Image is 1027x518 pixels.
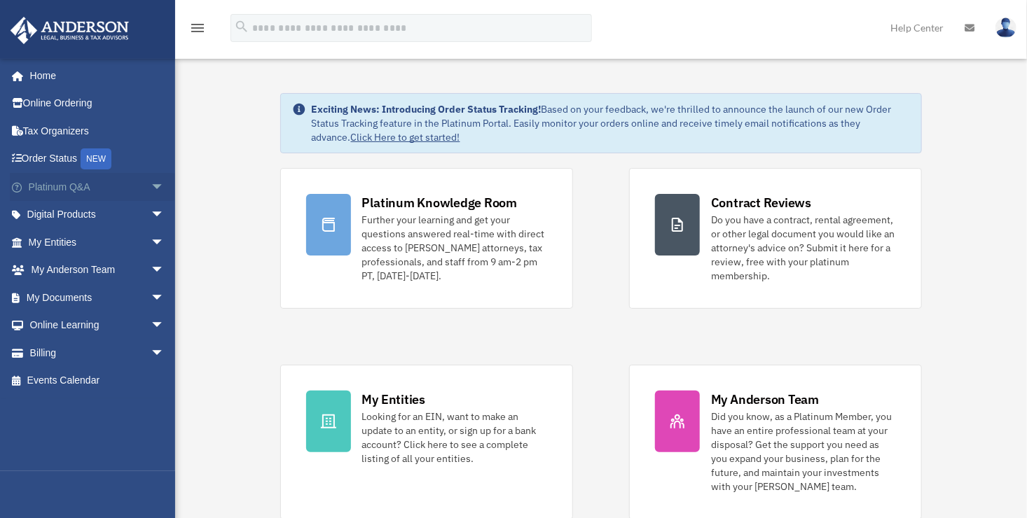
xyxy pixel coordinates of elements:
[81,148,111,169] div: NEW
[10,339,186,367] a: Billingarrow_drop_down
[189,24,206,36] a: menu
[312,103,542,115] strong: Exciting News: Introducing Order Status Tracking!
[312,102,911,144] div: Based on your feedback, we're thrilled to announce the launch of our new Order Status Tracking fe...
[151,201,179,230] span: arrow_drop_down
[280,168,573,309] a: Platinum Knowledge Room Further your learning and get your questions answered real-time with dire...
[362,213,547,283] div: Further your learning and get your questions answered real-time with direct access to [PERSON_NAM...
[995,17,1016,38] img: User Pic
[10,256,186,284] a: My Anderson Teamarrow_drop_down
[10,228,186,256] a: My Entitiesarrow_drop_down
[362,391,425,408] div: My Entities
[151,228,179,257] span: arrow_drop_down
[234,19,249,34] i: search
[10,201,186,229] a: Digital Productsarrow_drop_down
[151,256,179,285] span: arrow_drop_down
[362,194,518,211] div: Platinum Knowledge Room
[711,213,896,283] div: Do you have a contract, rental agreement, or other legal document you would like an attorney's ad...
[151,283,179,312] span: arrow_drop_down
[10,62,179,90] a: Home
[151,311,179,340] span: arrow_drop_down
[151,339,179,367] span: arrow_drop_down
[711,391,819,408] div: My Anderson Team
[10,117,186,145] a: Tax Organizers
[10,283,186,311] a: My Documentsarrow_drop_down
[189,20,206,36] i: menu
[6,17,133,44] img: Anderson Advisors Platinum Portal
[10,173,186,201] a: Platinum Q&Aarrow_drop_down
[151,173,179,202] span: arrow_drop_down
[711,409,896,493] div: Did you know, as a Platinum Member, you have an entire professional team at your disposal? Get th...
[351,131,460,143] a: Click Here to get started!
[362,409,547,465] div: Looking for an EIN, want to make an update to an entity, or sign up for a bank account? Click her...
[10,311,186,339] a: Online Learningarrow_drop_down
[711,194,811,211] div: Contract Reviews
[10,367,186,395] a: Events Calendar
[10,90,186,118] a: Online Ordering
[629,168,922,309] a: Contract Reviews Do you have a contract, rental agreement, or other legal document you would like...
[10,145,186,174] a: Order StatusNEW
